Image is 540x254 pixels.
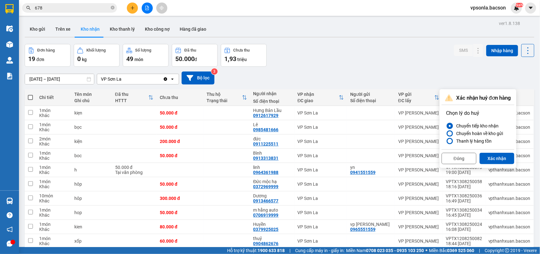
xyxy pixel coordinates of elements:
[160,210,200,215] div: 50.000 đ
[35,4,109,11] input: Tìm tên, số ĐT hoặc mã đơn
[253,193,291,198] div: Dương
[298,196,344,201] div: VP Sơn La
[160,110,200,115] div: 50.000 đ
[111,6,115,9] span: close-circle
[37,48,55,53] div: Đơn hàng
[289,247,290,254] span: |
[398,125,439,130] div: VP [PERSON_NAME]
[447,248,474,253] strong: 0369 525 060
[480,153,514,164] button: Xác nhận
[74,139,109,144] div: kiện
[253,198,279,203] div: 0913466577
[398,210,439,215] div: VP [PERSON_NAME]
[39,165,68,170] div: 1 món
[350,165,392,170] div: yn
[446,213,482,218] div: 16:45 [DATE]
[446,109,510,117] p: Chọn lý do huỷ
[515,3,523,7] sup: NaN
[298,167,344,172] div: VP Sơn La
[6,73,13,79] img: solution-icon
[207,92,242,97] div: Thu hộ
[111,5,115,11] span: close-circle
[454,137,492,145] div: Thanh lý hàng tồn
[398,92,434,97] div: VP gửi
[446,236,482,241] div: VPTX1208250082
[130,6,135,10] span: plus
[123,44,169,67] button: Số lượng49món
[499,20,520,27] div: ver 1.8.138
[160,139,200,144] div: 200.000 đ
[39,156,68,161] div: Khác
[346,247,424,254] span: Miền Nam
[488,167,531,172] div: vpthanhxuan.bacson
[488,224,531,229] div: vpthanhxuan.bacson
[253,136,291,141] div: đức
[350,92,392,97] div: Người gửi
[39,208,68,213] div: 1 món
[253,151,291,156] div: Bình
[74,110,109,115] div: kiẹn
[115,170,153,175] div: Tại văn phòng
[6,198,13,204] img: warehouse-icon
[253,165,291,170] div: linh
[160,239,200,244] div: 60.000 đ
[39,213,68,218] div: Khác
[160,95,200,100] div: Chưa thu
[395,89,443,106] th: Toggle SortBy
[446,227,482,232] div: 16:08 [DATE]
[253,213,279,218] div: 0706919999
[298,224,344,229] div: VP Sơn La
[74,182,109,187] div: hôp
[237,57,247,62] span: triệu
[398,224,439,229] div: VP [PERSON_NAME]
[115,92,148,97] div: Đã thu
[74,125,109,130] div: bọc
[115,165,153,170] div: 50.000 đ
[74,153,109,158] div: boc
[295,89,347,106] th: Toggle SortBy
[298,110,344,115] div: VP Sơn La
[429,247,474,254] span: Miền Bắc
[488,239,531,244] div: vpthanhxuan.bacson
[10,37,115,42] div: Tên hàng
[39,179,68,184] div: 1 món
[163,77,168,82] svg: Clear value
[253,241,279,246] div: 0904862676
[28,55,35,63] span: 19
[514,5,519,11] img: icon-new-feature
[172,44,218,67] button: Đã thu50.000đ
[258,248,285,253] strong: 1900 633 818
[127,3,138,14] button: plus
[126,55,133,63] span: 49
[253,184,279,189] div: 0372969999
[253,156,279,161] div: 0913313831
[298,239,344,244] div: VP Sơn La
[7,241,13,247] span: message
[454,122,499,130] div: Chuyển tiếp kho nhận
[5,4,14,14] img: logo-vxr
[454,130,503,137] div: Chuyển hoàn về kho gửi
[74,167,109,172] div: h
[253,170,279,175] div: 0964361988
[488,182,531,187] div: vpthanhxuan.bacson
[74,239,109,244] div: xốp
[39,95,68,100] div: Chi tiết
[39,222,68,227] div: 1 món
[175,22,211,37] button: Hàng đã giao
[25,44,71,67] button: Đơn hàng19đơn
[253,91,291,96] div: Người nhận
[446,184,482,189] div: 18:16 [DATE]
[454,45,473,56] button: SMS
[6,25,13,32] img: warehouse-icon
[350,170,376,175] div: 0941551559
[50,22,76,37] button: Trên xe
[145,6,149,10] span: file-add
[398,110,439,115] div: VP [PERSON_NAME]
[298,92,339,97] div: VP nhận
[101,76,121,82] div: VP Sơn La
[221,44,267,67] button: Chưa thu1,93 triệu
[398,139,439,144] div: VP [PERSON_NAME]
[298,210,344,215] div: VP Sơn La
[203,89,250,106] th: Toggle SortBy
[74,210,109,215] div: hop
